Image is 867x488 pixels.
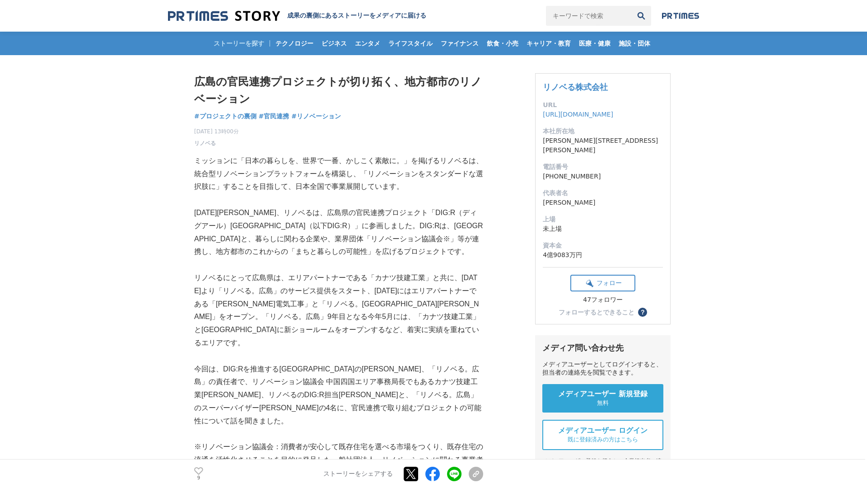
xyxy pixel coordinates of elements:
span: メディアユーザー ログイン [558,426,648,436]
span: 飲食・小売 [483,39,522,47]
a: ライフスタイル [385,32,436,55]
button: ？ [638,308,647,317]
button: 検索 [631,6,651,26]
dd: 未上場 [543,224,663,234]
p: [DATE][PERSON_NAME]、リノベるは、広島県の官民連携プロジェクト「DIG:R（ディグアール）[GEOGRAPHIC_DATA]（以下DIG:R）」に参画しました。DIG:Rは、[... [194,206,483,258]
a: メディアユーザー 新規登録 無料 [542,384,663,413]
h1: 広島の官民連携プロジェクトが切り拓く、地方都市のリノベーション [194,73,483,108]
button: フォロー [570,275,635,291]
div: メディア問い合わせ先 [542,343,663,353]
a: [URL][DOMAIN_NAME] [543,111,613,118]
a: キャリア・教育 [523,32,574,55]
span: 既に登録済みの方はこちら [568,436,638,444]
a: 施設・団体 [615,32,654,55]
span: テクノロジー [272,39,317,47]
p: 9 [194,476,203,480]
span: ビジネス [318,39,350,47]
dt: 本社所在地 [543,127,663,136]
dt: 資本金 [543,241,663,250]
dd: 4億9083万円 [543,250,663,260]
span: #プロジェクトの裏側 [194,112,256,120]
a: #官民連携 [259,112,289,121]
span: メディアユーザー 新規登録 [558,389,648,399]
p: リノベるにとって広島県は、エリアパートナーである「カナツ技建工業」と共に、[DATE]より「リノベる。広島」のサービス提供をスタート、[DATE]にはエリアパートナーである「[PERSON_NA... [194,272,483,350]
a: #リノベーション [291,112,341,121]
dd: [PERSON_NAME] [543,198,663,207]
dt: 代表者名 [543,188,663,198]
span: 医療・健康 [575,39,614,47]
span: ファイナンス [437,39,482,47]
p: ※リノベーション協議会：消費者が安心して既存住宅を選べる市場をつくり、既存住宅の流通を活性化させることを目的に発足した一般社団法人。リノベーションに関わる事業者737社（カナツ技建工業とリノベる... [194,441,483,479]
img: 成果の裏側にあるストーリーをメディアに届ける [168,10,280,22]
img: prtimes [662,12,699,19]
a: 飲食・小売 [483,32,522,55]
a: 医療・健康 [575,32,614,55]
dt: 電話番号 [543,162,663,172]
input: キーワードで検索 [546,6,631,26]
a: リノベる [194,139,216,147]
a: テクノロジー [272,32,317,55]
dd: [PHONE_NUMBER] [543,172,663,181]
div: 47フォロワー [570,296,635,304]
a: メディアユーザー ログイン 既に登録済みの方はこちら [542,420,663,450]
p: ストーリーをシェアする [323,470,393,478]
a: ファイナンス [437,32,482,55]
p: ミッションに「日本の暮らしを、世界で一番、かしこく素敵に。」を掲げるリノベるは、統合型リノベーションプラットフォームを構築し、「リノベーションをスタンダードな選択肢に」することを目指して、日本全... [194,155,483,193]
span: キャリア・教育 [523,39,574,47]
span: ライフスタイル [385,39,436,47]
span: ？ [639,309,646,315]
a: 成果の裏側にあるストーリーをメディアに届ける 成果の裏側にあるストーリーをメディアに届ける [168,10,426,22]
span: 無料 [597,399,609,407]
dd: [PERSON_NAME][STREET_ADDRESS][PERSON_NAME] [543,136,663,155]
div: フォローするとできること [559,309,634,315]
span: [DATE] 13時00分 [194,127,239,136]
a: リノベる株式会社 [543,82,608,92]
span: #官民連携 [259,112,289,120]
span: 施設・団体 [615,39,654,47]
h2: 成果の裏側にあるストーリーをメディアに届ける [287,12,426,20]
a: #プロジェクトの裏側 [194,112,256,121]
span: エンタメ [351,39,384,47]
span: #リノベーション [291,112,341,120]
div: メディアユーザーとしてログインすると、担当者の連絡先を閲覧できます。 [542,361,663,377]
dt: 上場 [543,215,663,224]
p: 今回は、DIG:Rを推進する[GEOGRAPHIC_DATA]の[PERSON_NAME]、「リノベる。広島」の責任者で、リノベーション協議会 中国四国エリア事務局長でもあるカナツ技建工業[PE... [194,363,483,428]
a: エンタメ [351,32,384,55]
dt: URL [543,100,663,110]
a: ビジネス [318,32,350,55]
